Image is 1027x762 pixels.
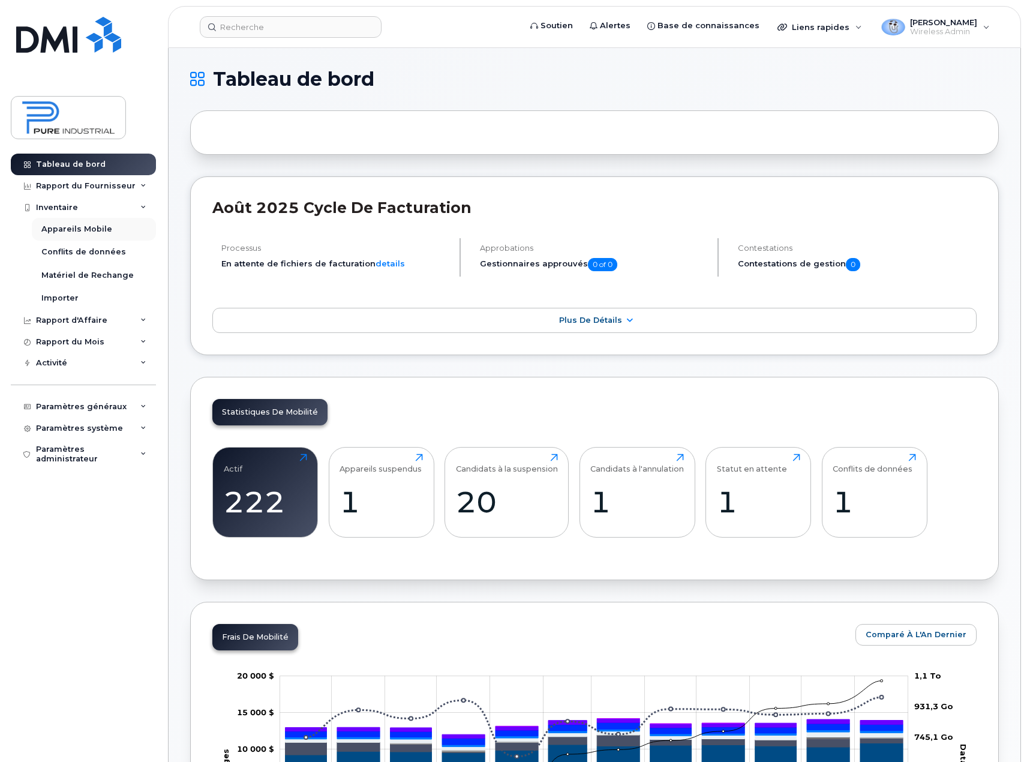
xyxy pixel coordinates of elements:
g: Frais d'Itinérance [286,735,903,755]
a: Conflits de données1 [833,454,916,530]
span: 0 of 0 [588,258,617,271]
tspan: 15 000 $ [237,707,274,717]
a: Appareils suspendus1 [340,454,423,530]
g: Fonctionnalités [286,731,903,750]
a: Candidats à l'annulation1 [590,454,684,530]
div: Statut en attente [717,454,787,473]
h5: Gestionnaires approuvés [480,258,708,271]
h4: Contestations [738,244,977,253]
span: Plus de détails [559,316,622,325]
a: Statut en attente1 [717,454,800,530]
h4: Approbations [480,244,708,253]
g: TPS [286,729,903,746]
div: Candidats à l'annulation [590,454,684,473]
div: 20 [456,484,558,520]
a: Candidats à la suspension20 [456,454,558,530]
g: 0 $ [237,744,274,754]
div: Appareils suspendus [340,454,422,473]
div: Conflits de données [833,454,912,473]
div: Actif [224,454,242,473]
h4: Processus [221,244,449,253]
tspan: 745,1 Go [914,732,953,742]
h2: août 2025 Cycle de facturation [212,199,977,217]
h5: Contestations de gestion [738,258,977,271]
span: Tableau de bord [213,70,374,88]
div: 1 [340,484,423,520]
g: TVH [286,722,903,745]
a: details [376,259,405,268]
div: 1 [717,484,800,520]
tspan: 1,1 To [914,671,941,680]
g: TVQ [286,719,903,739]
tspan: 931,3 Go [914,701,953,711]
div: 222 [224,484,307,520]
g: 0 $ [237,671,274,680]
button: Comparé à l'An Dernier [855,624,977,646]
span: 0 [846,258,860,271]
div: 1 [833,484,916,520]
div: 1 [590,484,684,520]
div: Candidats à la suspension [456,454,558,473]
tspan: 20 000 $ [237,671,274,680]
tspan: 10 000 $ [237,744,274,754]
g: 0 $ [237,707,274,717]
span: Comparé à l'An Dernier [866,629,966,640]
a: Actif222 [224,454,307,530]
li: En attente de fichiers de facturation [221,258,449,269]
